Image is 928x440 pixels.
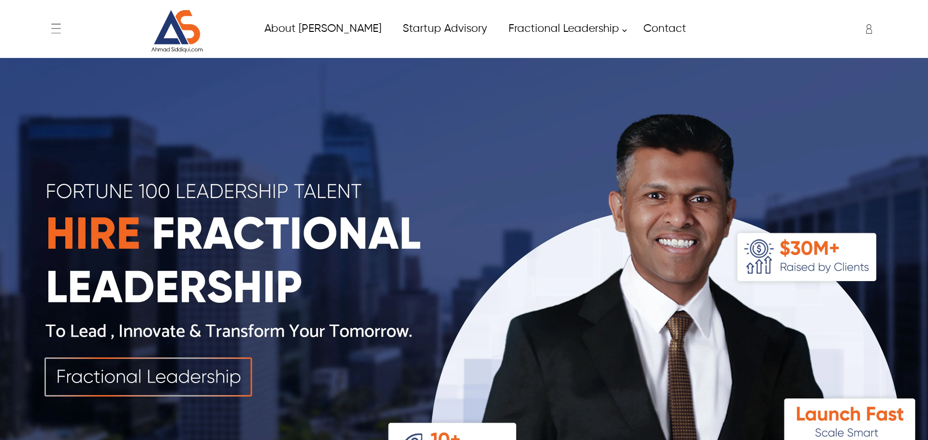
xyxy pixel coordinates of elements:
[632,18,696,40] a: Contact
[253,18,391,40] a: About Ahmad
[391,18,497,40] a: Startup Advisory
[859,19,874,39] div: Enter to Open SignUp and Register OverLay
[141,10,213,53] img: Website Logo for Ahmad Siddiqui
[497,18,632,40] a: Fractional Leadership
[122,10,231,53] a: Website Logo for Ahmad Siddiqui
